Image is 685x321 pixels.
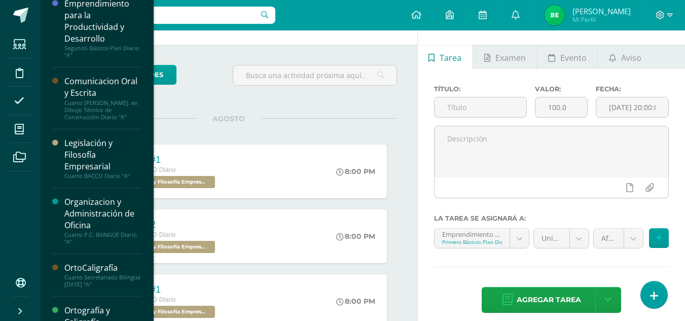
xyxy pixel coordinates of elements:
[336,297,375,306] div: 8:00 PM
[64,172,141,180] div: Cuarto BACCO Diario "A"
[64,76,141,99] div: Comunicacion Oral y Escrita
[64,137,141,172] div: Legislación y Filosofía Empresarial
[64,196,141,231] div: Organizacion y Administración de Oficina
[336,167,375,176] div: 8:00 PM
[473,45,536,69] a: Examen
[47,7,275,24] input: Busca un usuario...
[534,229,589,248] a: Unidad 3
[64,196,141,245] a: Organizacion y Administración de OficinaCuarto P.C. BiliNGÜE Diario "A"
[64,76,141,120] a: Comunicacion Oral y EscritaCuarto [PERSON_NAME]. en Dibujo Técnico de Construcción Diario "A"
[435,97,527,117] input: Título
[435,229,529,248] a: Emprendimiento para la Productividad y Desarrollo 'A'Primero Básicos Plan Diario
[596,97,668,117] input: Fecha de entrega
[542,229,562,248] span: Unidad 3
[572,6,631,16] span: [PERSON_NAME]
[114,241,215,253] span: Legislación y Filosofía Empresarial 'A'
[196,114,261,123] span: AGOSTO
[545,5,565,25] img: f7106a063b35fc0c9083a10b44e430d1.png
[594,229,643,248] a: Afectivo (20.0%)
[64,274,141,288] div: Cuarto Secretariado Bilingüe [DATE] "A"
[621,46,641,70] span: Aviso
[598,45,652,69] a: Aviso
[418,45,473,69] a: Tarea
[114,220,218,230] div: Ejercicio 2
[336,232,375,241] div: 8:00 PM
[596,85,669,93] label: Fecha:
[64,231,141,245] div: Cuarto P.C. BiliNGÜE Diario "A"
[572,15,631,24] span: Mi Perfil
[233,65,396,85] input: Busca una actividad próxima aquí...
[442,238,502,245] div: Primero Básicos Plan Diario
[517,288,581,312] span: Agregar tarea
[535,85,588,93] label: Valor:
[601,229,616,248] span: Afectivo (20.0%)
[114,176,215,188] span: Legislación y Filosofía Empresarial 'A'
[442,229,502,238] div: Emprendimiento para la Productividad y Desarrollo 'A'
[535,97,587,117] input: Puntos máximos
[64,99,141,121] div: Cuarto [PERSON_NAME]. en Dibujo Técnico de Construcción Diario "A"
[114,155,218,165] div: Ejercicio #1
[64,45,141,59] div: Segundo Básicos Plan Diario "A"
[64,262,141,288] a: OrtoCaligrafíaCuarto Secretariado Bilingüe [DATE] "A"
[434,85,527,93] label: Título:
[114,306,215,318] span: Legislación y Filosofía Empresarial 'B'
[495,46,526,70] span: Examen
[64,137,141,180] a: Legislación y Filosofía EmpresarialCuarto BACCO Diario "A"
[560,46,587,70] span: Evento
[440,46,461,70] span: Tarea
[537,45,597,69] a: Evento
[114,284,218,295] div: Ejercicio #1
[64,262,141,274] div: OrtoCaligrafía
[434,215,669,222] label: La tarea se asignará a:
